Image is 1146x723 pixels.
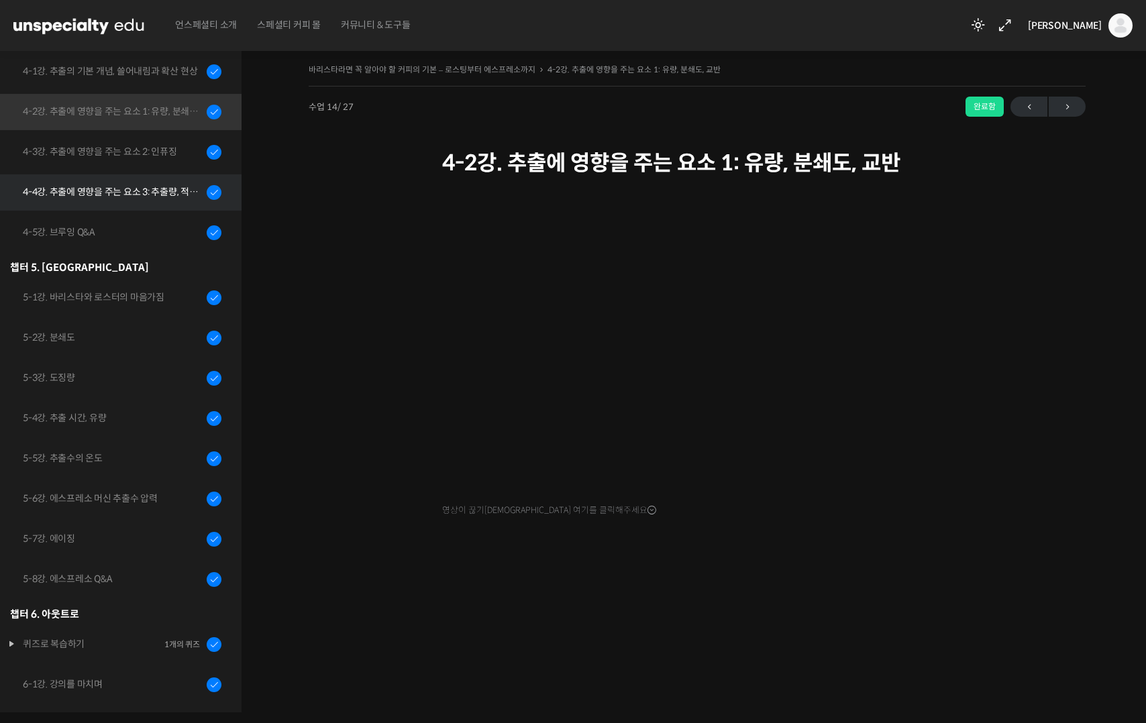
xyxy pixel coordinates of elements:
[442,505,656,516] span: 영상이 끊기[DEMOGRAPHIC_DATA] 여기를 클릭해주세요
[1010,97,1047,117] a: ←이전
[442,150,952,176] h1: 4-2강. 추출에 영향을 주는 요소 1: 유량, 분쇄도, 교반
[207,445,223,456] span: 설정
[10,258,221,276] div: 챕터 5. [GEOGRAPHIC_DATA]
[23,571,203,586] div: 5-8강. 에스프레소 Q&A
[1049,97,1086,117] a: 다음→
[309,64,535,74] a: 바리스타라면 꼭 알아야 할 커피의 기본 – 로스팅부터 에스프레소까지
[23,370,203,385] div: 5-3강. 도징량
[548,64,721,74] a: 4-2강. 추출에 영향을 주는 요소 1: 유량, 분쇄도, 교반
[42,445,50,456] span: 홈
[1010,98,1047,116] span: ←
[23,290,203,304] div: 5-1강. 바리스타와 로스터의 마음가짐
[23,330,203,345] div: 5-2강. 분쇄도
[10,605,221,623] div: 챕터 6. 아웃트로
[23,636,160,651] div: 퀴즈로 복습하기
[23,104,203,119] div: 4-2강. 추출에 영향을 주는 요소 1: 유량, 분쇄도, 교반
[4,425,89,459] a: 홈
[123,446,139,457] span: 대화
[337,101,354,113] span: / 27
[23,677,203,691] div: 6-1강. 강의를 마치며
[1049,98,1086,116] span: →
[23,144,203,159] div: 4-3강. 추출에 영향을 주는 요소 2: 인퓨징
[23,451,203,465] div: 5-5강. 추출수의 온도
[173,425,258,459] a: 설정
[23,64,203,78] div: 4-1강. 추출의 기본 개념, 쓸어내림과 확산 현상
[23,531,203,546] div: 5-7강. 에이징
[1028,19,1102,32] span: [PERSON_NAME]
[309,103,354,111] span: 수업 14
[23,491,203,506] div: 5-6강. 에스프레소 머신 추출수 압력
[164,638,200,651] div: 1개의 퀴즈
[23,410,203,425] div: 5-4강. 추출 시간, 유량
[23,225,203,239] div: 4-5강. 브루잉 Q&A
[89,425,173,459] a: 대화
[966,97,1004,117] div: 완료함
[23,184,203,199] div: 4-4강. 추출에 영향을 주는 요소 3: 추출량, 적정 추출수의 양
